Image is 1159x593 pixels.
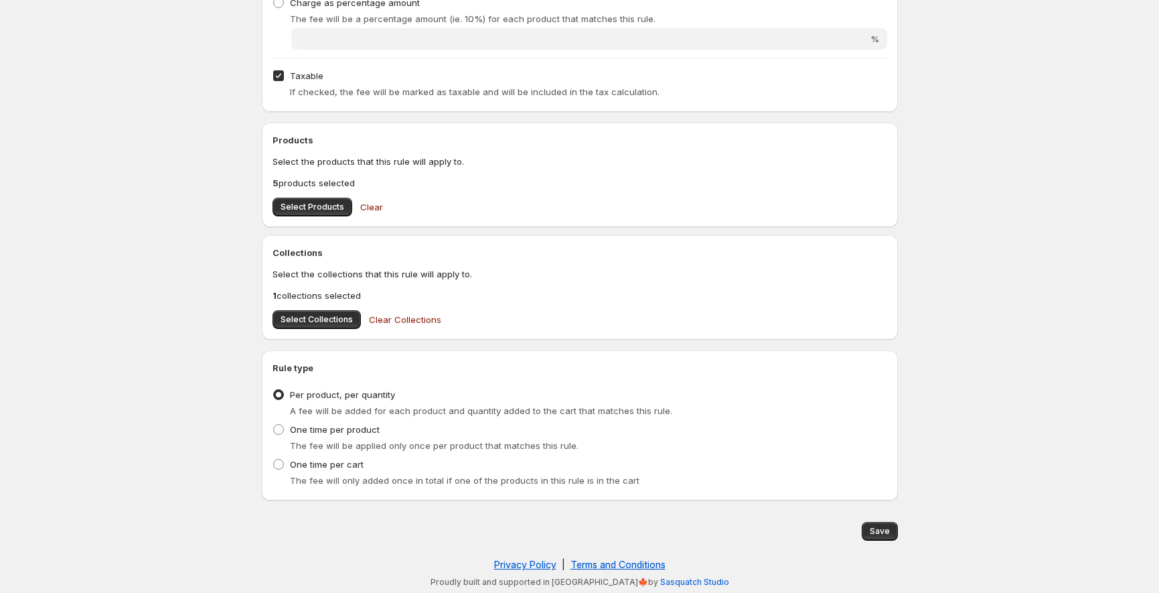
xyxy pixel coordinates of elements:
span: A fee will be added for each product and quantity added to the cart that matches this rule. [290,405,672,416]
p: Proudly built and supported in [GEOGRAPHIC_DATA]🍁by [268,577,891,588]
b: 1 [273,290,277,301]
button: Clear Collections [361,306,449,333]
span: Clear [360,200,383,214]
span: Taxable [290,70,323,81]
button: Select Products [273,198,352,216]
span: Per product, per quantity [290,389,395,400]
span: Save [870,526,890,537]
span: One time per cart [290,459,364,470]
span: One time per product [290,424,380,435]
span: The fee will only added once in total if one of the products in this rule is in the cart [290,475,639,486]
p: Select the products that this rule will apply to. [273,155,887,168]
button: Select Collections [273,310,361,329]
p: collections selected [273,289,887,302]
p: products selected [273,176,887,190]
span: Clear Collections [369,313,441,326]
b: 5 [273,178,279,188]
span: Select Products [281,202,344,212]
span: | [562,559,565,570]
a: Terms and Conditions [570,559,666,570]
span: % [870,34,879,44]
span: The fee will be applied only once per product that matches this rule. [290,440,578,451]
a: Sasquatch Studio [660,577,729,587]
button: Save [862,522,898,541]
a: Privacy Policy [494,559,556,570]
button: Clear [352,194,391,220]
h2: Rule type [273,361,887,375]
span: Select Collections [281,314,353,325]
p: Select the collections that this rule will apply to. [273,267,887,281]
p: The fee will be a percentage amount (ie. 10%) for each product that matches this rule. [290,12,887,25]
h2: Products [273,133,887,147]
span: If checked, the fee will be marked as taxable and will be included in the tax calculation. [290,86,660,97]
h2: Collections [273,246,887,259]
